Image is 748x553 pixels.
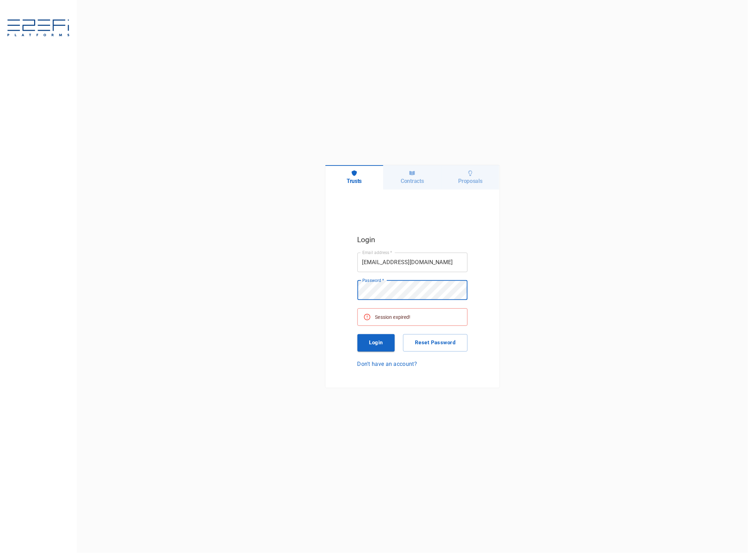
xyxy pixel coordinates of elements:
button: Reset Password [403,334,467,352]
h6: Trusts [347,178,362,184]
h5: Login [357,234,468,246]
img: E2EFiPLATFORMS-7f06cbf9.svg [7,20,70,38]
label: Email address [362,249,392,255]
div: Session expired! [375,311,411,323]
a: Don't have an account? [357,360,468,368]
h6: Contracts [401,178,424,184]
label: Password [362,277,384,283]
button: Login [357,334,395,352]
h6: Proposals [458,178,483,184]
